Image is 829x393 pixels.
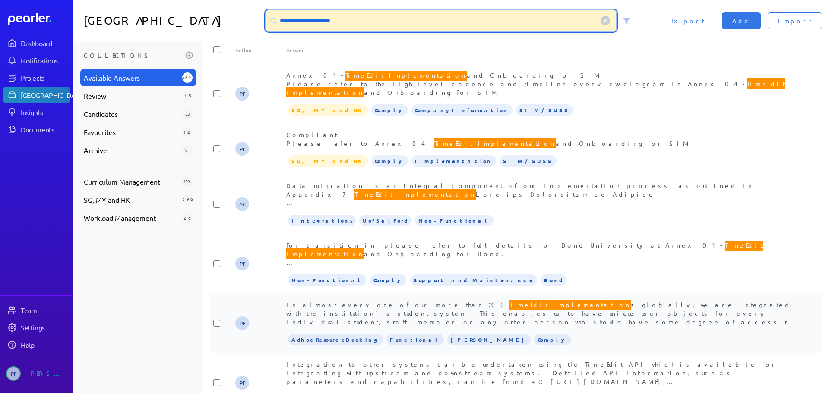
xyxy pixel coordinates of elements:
[541,274,566,286] span: Bond
[182,195,193,205] div: 269
[286,47,797,53] div: Answer
[182,145,193,155] div: 9
[235,376,249,390] span: Patrick Flynn
[21,108,69,116] div: Insights
[661,12,715,29] button: Export
[286,78,785,98] span: TimeEdit Implementation
[3,70,70,85] a: Projects
[286,69,785,98] span: Annex 04 - and Onboarding for SIM Please refer to the High level cadence and timeline overview di...
[286,131,690,149] span: Compliant Please refer to Annex 04 - and Onboarding for SIM
[84,10,263,31] h1: [GEOGRAPHIC_DATA]
[8,13,70,25] a: Dashboard
[21,340,69,349] div: Help
[411,155,496,167] span: Implementation
[182,91,193,101] div: 15
[3,302,70,318] a: Team
[84,176,179,187] span: Curriculum Management
[235,316,249,330] span: Patrick Flynn
[500,155,557,167] span: SIM/SUSS
[286,182,795,336] span: Data migration is an integral component of our implementation process, as outlined in Appendix 7 ...
[235,257,249,270] span: Patrick Flynn
[410,274,537,286] span: Support and Maintenance
[434,138,556,149] span: TimeEdit Implementation
[371,155,408,167] span: Comply
[732,16,750,25] span: Add
[345,69,467,81] span: TimeEdit Implementation
[534,334,571,345] span: Comply
[21,56,69,65] div: Notifications
[3,87,70,103] a: [GEOGRAPHIC_DATA]
[84,109,179,119] span: Candidates
[286,239,763,259] span: TimeEdit Implementation
[84,145,179,155] span: Archive
[21,73,69,82] div: Projects
[354,189,476,200] span: TimeEdit Implementation
[370,274,407,286] span: Comply
[3,337,70,352] a: Help
[6,366,21,381] span: Patrick Flynn
[3,363,70,384] a: PF[PERSON_NAME]
[415,215,494,226] span: Non-Functional
[778,16,812,25] span: Import
[288,155,368,167] span: SG, MY and HK
[516,104,573,116] span: SIM/SUSS
[182,127,193,137] div: 12
[21,125,69,134] div: Documents
[722,12,761,29] button: Add
[288,274,367,286] span: Non-Functional
[3,53,70,68] a: Notifications
[24,366,67,381] div: [PERSON_NAME]
[447,334,531,345] span: Griffith
[21,91,85,99] div: [GEOGRAPHIC_DATA]
[3,35,70,51] a: Dashboard
[182,72,193,83] div: 4621
[3,320,70,335] a: Settings
[509,299,631,310] span: TimeEdit implementation
[3,122,70,137] a: Documents
[21,39,69,47] div: Dashboard
[235,47,286,53] div: Author
[84,91,179,101] span: Review
[288,215,356,226] span: Integrations
[359,215,411,226] span: UofSalford
[84,213,179,223] span: Workload Management
[84,72,179,83] span: Available Answers
[84,48,182,62] h3: Collections
[386,334,444,345] span: Functional
[235,87,249,101] span: Patrick Flynn
[182,213,193,223] div: 26
[235,142,249,156] span: Patrick Flynn
[182,109,193,119] div: 33
[371,104,408,116] span: Comply
[84,195,179,205] span: SG, MY and HK
[84,127,179,137] span: Favourites
[235,197,249,211] span: Alicia Carmstrom
[768,12,822,29] button: Import
[21,323,69,332] div: Settings
[411,104,513,116] span: CompanyInformation
[182,176,193,187] div: 339
[288,104,368,116] span: SG, MY and HK
[288,334,383,345] span: AdhocResourceBooking
[671,16,705,25] span: Export
[3,104,70,120] a: Insights
[21,306,69,314] div: Team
